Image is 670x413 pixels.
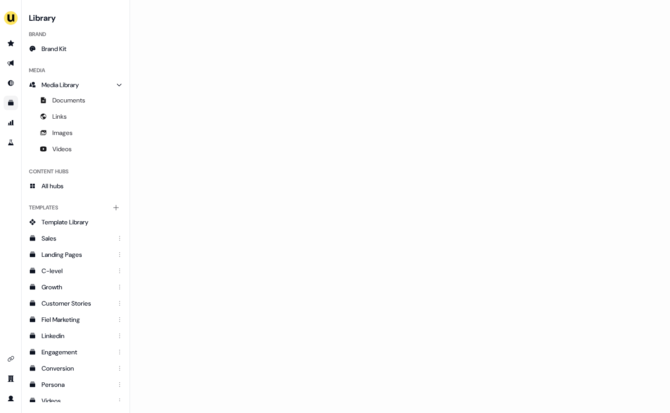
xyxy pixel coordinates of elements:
div: Fiel Marketing [42,315,112,324]
a: Media Library [25,78,126,92]
div: Brand [25,27,126,42]
a: Persona [25,377,126,392]
a: Brand Kit [25,42,126,56]
a: Conversion [25,361,126,376]
div: Videos [42,396,112,405]
a: Linkedin [25,329,126,343]
div: Customer Stories [42,299,112,308]
a: All hubs [25,179,126,193]
span: Media Library [42,80,79,89]
div: Content Hubs [25,164,126,179]
a: Go to integrations [4,352,18,366]
a: Go to experiments [4,135,18,150]
a: Engagement [25,345,126,359]
span: Documents [52,96,85,105]
a: C-level [25,264,126,278]
div: Linkedin [42,331,112,340]
a: Go to profile [4,391,18,406]
a: Growth [25,280,126,294]
a: Go to outbound experience [4,56,18,70]
a: Go to templates [4,96,18,110]
a: Images [25,125,126,140]
a: Go to team [4,371,18,386]
span: All hubs [42,181,64,190]
a: Go to attribution [4,116,18,130]
span: Images [52,128,73,137]
a: Go to prospects [4,36,18,51]
div: Persona [42,380,112,389]
h3: Library [25,11,126,23]
div: Media [25,63,126,78]
div: Sales [42,234,112,243]
span: Template Library [42,218,88,227]
div: Templates [25,200,126,215]
a: Videos [25,142,126,156]
span: Links [52,112,67,121]
a: Landing Pages [25,247,126,262]
a: Links [25,109,126,124]
div: C-level [42,266,112,275]
div: Landing Pages [42,250,112,259]
div: Growth [42,283,112,292]
div: Engagement [42,348,112,357]
a: Sales [25,231,126,246]
span: Videos [52,144,72,153]
a: Documents [25,93,126,107]
a: Go to Inbound [4,76,18,90]
a: Videos [25,394,126,408]
a: Customer Stories [25,296,126,311]
div: Conversion [42,364,112,373]
a: Fiel Marketing [25,312,126,327]
a: Template Library [25,215,126,229]
span: Brand Kit [42,44,66,53]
